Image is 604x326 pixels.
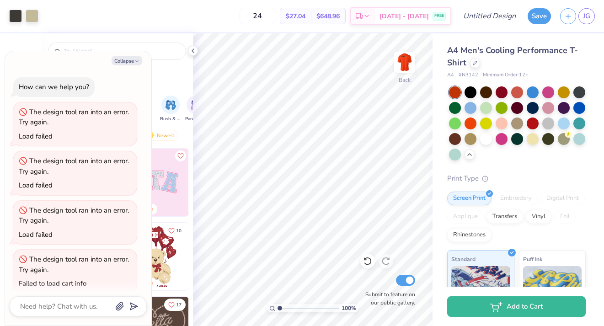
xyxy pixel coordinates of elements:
[451,266,510,312] img: Standard
[360,290,415,307] label: Submit to feature on our public gallery.
[447,192,492,205] div: Screen Print
[185,116,206,123] span: Parent's Weekend
[188,149,256,216] img: 5ee11766-d822-42f5-ad4e-763472bf8dcf
[19,206,129,225] div: The design tool ran into an error. Try again.
[554,210,576,224] div: Foil
[447,296,586,317] button: Add to Cart
[19,279,86,288] div: Failed to load cart info
[144,130,178,141] div: Newest
[447,210,484,224] div: Applique
[19,107,129,127] div: The design tool ran into an error. Try again.
[63,47,180,56] input: Try "Alpha"
[456,7,523,25] input: Untitled Design
[188,223,256,290] img: e74243e0-e378-47aa-a400-bc6bcb25063a
[316,11,340,21] span: $648.96
[486,210,523,224] div: Transfers
[176,303,182,307] span: 17
[286,11,305,21] span: $27.04
[494,192,538,205] div: Embroidery
[112,56,142,65] button: Collapse
[447,45,578,68] span: A4 Men's Cooling Performance T-Shirt
[540,192,585,205] div: Digital Print
[483,71,529,79] span: Minimum Order: 12 +
[447,228,492,242] div: Rhinestones
[176,229,182,233] span: 10
[160,96,181,123] button: filter button
[19,82,89,91] div: How can we help you?
[434,13,444,19] span: FREE
[185,96,206,123] div: filter for Parent's Weekend
[528,8,551,24] button: Save
[19,255,129,274] div: The design tool ran into an error. Try again.
[447,173,586,184] div: Print Type
[380,11,429,21] span: [DATE] - [DATE]
[523,266,582,312] img: Puff Ink
[185,96,206,123] button: filter button
[583,11,590,21] span: JG
[19,230,53,239] div: Load failed
[523,254,542,264] span: Puff Ink
[578,8,595,24] a: JG
[240,8,275,24] input: – –
[160,96,181,123] div: filter for Rush & Bid
[160,116,181,123] span: Rush & Bid
[19,132,53,141] div: Load failed
[459,71,478,79] span: # N3142
[526,210,551,224] div: Vinyl
[121,149,189,216] img: 9980f5e8-e6a1-4b4a-8839-2b0e9349023c
[175,150,186,161] button: Like
[191,100,201,110] img: Parent's Weekend Image
[447,71,454,79] span: A4
[396,53,414,71] img: Back
[399,76,411,84] div: Back
[166,100,176,110] img: Rush & Bid Image
[164,299,186,311] button: Like
[19,181,53,190] div: Load failed
[451,254,476,264] span: Standard
[19,156,129,176] div: The design tool ran into an error. Try again.
[121,223,189,290] img: 587403a7-0594-4a7f-b2bd-0ca67a3ff8dd
[342,304,356,312] span: 100 %
[164,224,186,237] button: Like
